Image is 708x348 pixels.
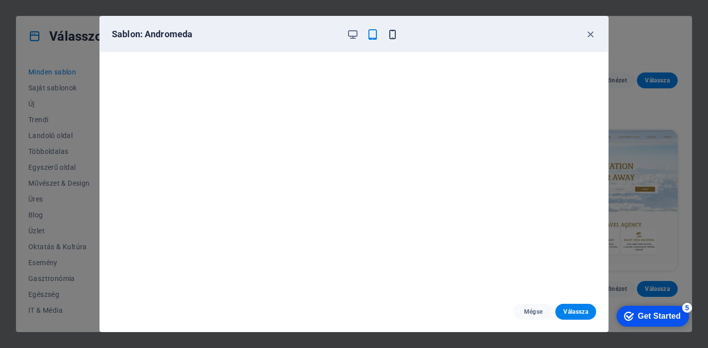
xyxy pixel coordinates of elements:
div: Get Started 5 items remaining, 0% complete [8,5,81,26]
span: Válassza [563,308,588,316]
button: Válassza [555,304,596,320]
button: Mégse [513,304,554,320]
h6: Sablon: Andromeda [112,28,339,40]
div: 5 [74,2,84,12]
div: Get Started [29,11,72,20]
span: Mégse [521,308,546,316]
